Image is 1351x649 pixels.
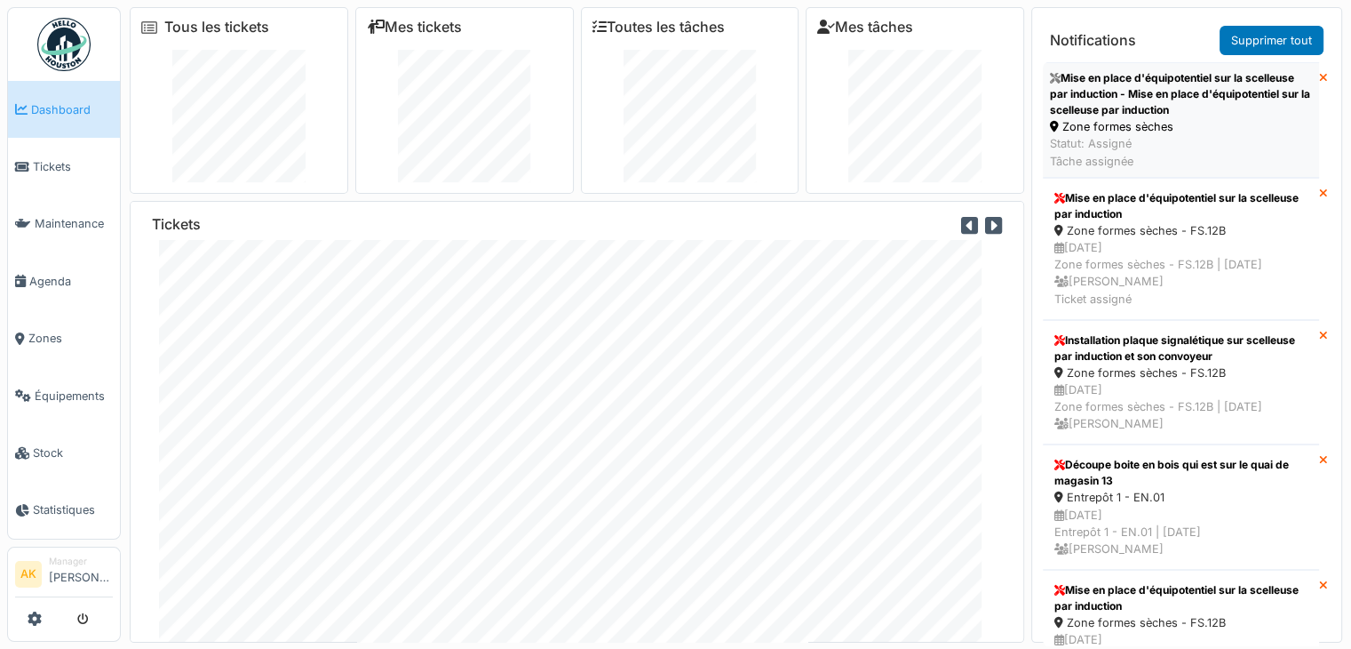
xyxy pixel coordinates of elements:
[35,388,113,405] span: Équipements
[31,101,113,118] span: Dashboard
[8,310,120,367] a: Zones
[35,215,113,232] span: Maintenance
[1054,239,1307,308] div: [DATE] Zone formes sèches - FS.12B | [DATE] [PERSON_NAME] Ticket assigné
[8,81,120,138] a: Dashboard
[33,158,113,175] span: Tickets
[8,252,120,309] a: Agenda
[1043,62,1319,178] a: Mise en place d'équipotentiel sur la scelleuse par induction - Mise en place d'équipotentiel sur ...
[1054,333,1307,365] div: Installation plaque signalétique sur scelleuse par induction et son convoyeur
[33,445,113,461] span: Stock
[367,19,462,36] a: Mes tickets
[8,138,120,195] a: Tickets
[1054,489,1307,506] div: Entrepôt 1 - EN.01
[8,482,120,539] a: Statistiques
[1054,614,1307,631] div: Zone formes sèches - FS.12B
[592,19,725,36] a: Toutes les tâches
[1054,457,1307,489] div: Découpe boite en bois qui est sur le quai de magasin 13
[1050,135,1312,169] div: Statut: Assigné Tâche assignée
[49,555,113,568] div: Manager
[1050,32,1136,49] h6: Notifications
[1043,178,1319,320] a: Mise en place d'équipotentiel sur la scelleuse par induction Zone formes sèches - FS.12B [DATE]Zo...
[1054,365,1307,381] div: Zone formes sèches - FS.12B
[49,555,113,593] li: [PERSON_NAME]
[1043,320,1319,445] a: Installation plaque signalétique sur scelleuse par induction et son convoyeur Zone formes sèches ...
[37,18,91,71] img: Badge_color-CXgf-gQk.svg
[1050,70,1312,118] div: Mise en place d'équipotentiel sur la scelleuse par induction - Mise en place d'équipotentiel sur ...
[33,501,113,518] span: Statistiques
[1054,582,1307,614] div: Mise en place d'équipotentiel sur la scelleuse par induction
[29,273,113,290] span: Agenda
[1220,26,1323,55] a: Supprimer tout
[15,561,42,588] li: AK
[152,216,201,233] h6: Tickets
[1050,118,1312,135] div: Zone formes sèches
[15,555,113,597] a: AK Manager[PERSON_NAME]
[28,330,113,347] span: Zones
[8,196,120,252] a: Maintenance
[1054,222,1307,239] div: Zone formes sèches - FS.12B
[164,19,269,36] a: Tous les tickets
[8,367,120,424] a: Équipements
[1054,507,1307,558] div: [DATE] Entrepôt 1 - EN.01 | [DATE] [PERSON_NAME]
[1054,381,1307,433] div: [DATE] Zone formes sèches - FS.12B | [DATE] [PERSON_NAME]
[817,19,913,36] a: Mes tâches
[1054,190,1307,222] div: Mise en place d'équipotentiel sur la scelleuse par induction
[1043,445,1319,570] a: Découpe boite en bois qui est sur le quai de magasin 13 Entrepôt 1 - EN.01 [DATE]Entrepôt 1 - EN....
[8,424,120,481] a: Stock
